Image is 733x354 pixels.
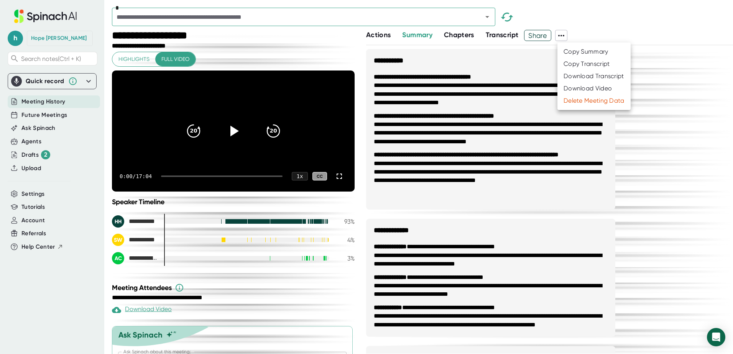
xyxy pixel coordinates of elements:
[564,48,608,56] div: Copy Summary
[564,85,612,92] div: Download Video
[564,97,625,105] div: Delete Meeting Data
[564,72,624,80] div: Download Transcript
[707,328,725,346] div: Open Intercom Messenger
[564,60,610,68] div: Copy Transcript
